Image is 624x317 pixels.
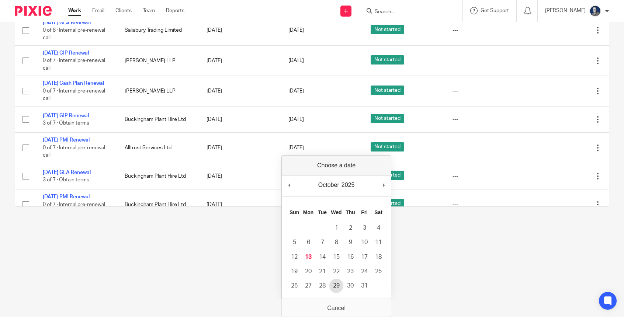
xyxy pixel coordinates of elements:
button: 2 [343,221,357,235]
abbr: Saturday [374,209,382,215]
button: 12 [287,250,301,264]
button: 17 [357,250,371,264]
div: --- [453,144,520,151]
button: 5 [287,235,301,250]
span: [DATE] [288,88,304,94]
td: [PERSON_NAME] LLP [117,45,199,76]
a: Reports [166,7,184,14]
button: 15 [329,250,343,264]
td: Buckingham Plant Hire Ltd [117,106,199,132]
a: Clients [115,7,132,14]
img: Pixie [15,6,52,16]
td: [DATE] [199,15,281,45]
button: 24 [357,264,371,279]
span: 0 of 7 · Internal pre-renewal call [43,88,105,101]
abbr: Wednesday [331,209,342,215]
div: 2025 [340,180,356,191]
button: 13 [301,250,315,264]
span: 0 of 7 · Internal pre-renewal call [43,145,105,158]
abbr: Monday [303,209,313,215]
button: 11 [371,235,385,250]
span: 3 of 7 · Obtain terms [43,121,89,126]
button: 18 [371,250,385,264]
a: [DATE] PMI Renewal [43,137,90,143]
img: Paul%20corporate%20headshot.jpg [589,5,601,17]
button: 29 [329,279,343,293]
button: 30 [343,279,357,293]
button: 26 [287,279,301,293]
a: [DATE] PMI Renewal [43,194,90,199]
div: October [317,180,340,191]
button: 22 [329,264,343,279]
span: [DATE] [288,145,304,150]
td: Buckingham Plant Hire Ltd [117,189,199,220]
td: Salisbury Trading Limited [117,15,199,45]
div: --- [453,57,520,65]
td: [PERSON_NAME] LLP [117,76,199,106]
td: [DATE] [199,106,281,132]
button: 23 [343,264,357,279]
span: Not started [371,142,404,151]
button: 19 [287,264,301,279]
td: Buckingham Plant Hire Ltd [117,163,199,189]
button: 10 [357,235,371,250]
a: [DATE] GLA Renewal [43,170,91,175]
button: 8 [329,235,343,250]
span: Not started [371,86,404,95]
span: Not started [371,25,404,34]
span: [DATE] [288,58,304,63]
button: 16 [343,250,357,264]
button: 31 [357,279,371,293]
td: [DATE] [199,133,281,163]
a: [DATE] GIP Renewal [43,50,89,56]
button: 3 [357,221,371,235]
input: Search [374,9,440,15]
td: [DATE] [199,45,281,76]
a: [DATE] GIP Renewal [43,113,89,118]
div: --- [453,27,520,34]
span: Get Support [481,8,509,13]
button: 7 [315,235,329,250]
abbr: Sunday [290,209,299,215]
td: [DATE] [199,163,281,189]
abbr: Thursday [346,209,355,215]
span: 3 of 7 · Obtain terms [43,177,89,182]
button: 21 [315,264,329,279]
a: Email [92,7,104,14]
a: [DATE] Cash Plan Renewal [43,81,104,86]
button: 4 [371,221,385,235]
span: [DATE] [288,117,304,122]
span: 0 of 8 · Internal pre-renewal call [43,28,105,41]
button: 1 [329,221,343,235]
button: 25 [371,264,385,279]
td: [DATE] [199,76,281,106]
button: 20 [301,264,315,279]
button: Next Month [380,180,387,191]
div: --- [453,201,520,208]
span: 0 of 7 · Internal pre-renewal call [43,202,105,215]
span: [DATE] [288,28,304,33]
button: Previous Month [285,180,293,191]
button: 9 [343,235,357,250]
span: 0 of 7 · Internal pre-renewal call [43,58,105,71]
p: [PERSON_NAME] [545,7,586,14]
abbr: Friday [361,209,368,215]
div: --- [453,87,520,95]
a: Work [68,7,81,14]
div: --- [453,116,520,123]
span: Not started [371,55,404,65]
abbr: Tuesday [318,209,327,215]
td: [DATE] [199,189,281,220]
button: 14 [315,250,329,264]
a: Team [143,7,155,14]
button: 28 [315,279,329,293]
button: 6 [301,235,315,250]
div: --- [453,173,520,180]
button: 27 [301,279,315,293]
span: Not started [371,114,404,123]
a: [DATE] GLA Renewal [43,20,91,25]
td: Alltrust Services Ltd [117,133,199,163]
